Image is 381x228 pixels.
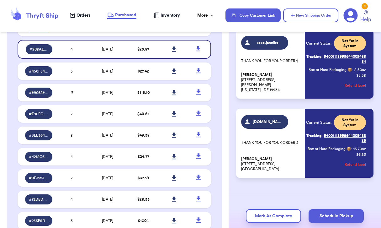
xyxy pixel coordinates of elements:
[241,73,272,77] span: [PERSON_NAME]
[70,91,73,95] span: 17
[102,155,113,159] span: [DATE]
[362,3,368,9] div: 4
[308,147,351,151] span: Box or Hard Packaging 📦
[70,12,90,19] a: Orders
[102,176,113,180] span: [DATE]
[241,72,301,92] p: [STREET_ADDRESS][PERSON_NAME] [US_STATE] , DE 19934
[137,198,150,201] span: $ 28.55
[356,73,366,78] p: $ 5.58
[71,198,73,201] span: 4
[71,176,73,180] span: 7
[246,209,301,223] button: Mark As Complete
[138,176,149,180] span: $ 37.59
[107,12,136,19] a: Purchased
[343,8,358,23] a: 4
[102,112,113,116] span: [DATE]
[138,219,149,223] span: $ 17.04
[253,40,283,45] span: xoxo.jannike
[138,69,149,73] span: $ 27.42
[306,120,331,125] span: Current Status:
[71,155,73,159] span: 4
[77,12,90,19] span: Orders
[345,158,366,171] button: Refund label
[71,69,73,73] span: 5
[351,146,352,151] span: :
[309,209,364,223] button: Schedule Pickup
[306,54,323,59] span: Tracking:
[338,38,362,48] span: Not Yet in System
[71,112,73,116] span: 7
[241,156,301,171] p: [STREET_ADDRESS] [GEOGRAPHIC_DATA]
[115,12,136,18] span: Purchased
[154,12,180,19] a: Inventory
[29,133,49,138] span: # 3EE364BF
[102,47,113,51] span: [DATE]
[354,67,366,72] span: 8.50 oz
[353,146,366,151] span: 13.70 oz
[137,133,150,137] span: $ 49.58
[102,69,113,73] span: [DATE]
[352,67,353,72] span: :
[29,47,49,52] span: # 9B8AEC1E
[306,41,331,46] span: Current Status:
[338,117,362,128] span: Not Yet in System
[71,219,73,223] span: 3
[71,47,73,51] span: 4
[306,133,323,138] span: Tracking:
[29,176,49,181] span: # 9E3223DA
[102,133,113,137] span: [DATE]
[309,68,352,72] span: Box or Hard Packaging 📦
[241,157,272,161] span: [PERSON_NAME]
[241,140,301,145] p: THANK YOU FOR YOUR ORDER :)
[29,111,49,117] span: # E96FCB54
[306,52,366,67] a: Tracking:9400111899564400948884
[29,90,49,95] span: # E9068F37
[29,197,49,202] span: # 72DBD422
[225,8,281,22] button: Copy Customer Link
[197,12,214,19] div: More
[102,219,113,223] span: [DATE]
[71,133,73,137] span: 8
[29,218,49,223] span: # 255F5D04
[253,119,283,124] span: [DOMAIN_NAME]
[102,91,113,95] span: [DATE]
[283,8,338,22] button: New Shipping Order
[29,69,49,74] span: # 450F542A
[137,47,149,51] span: $ 25.87
[29,154,49,159] span: # 4218C62C
[356,152,366,157] p: $ 6.83
[102,198,113,201] span: [DATE]
[137,91,150,95] span: $ 115.10
[138,155,149,159] span: $ 24.77
[345,79,366,92] button: Refund label
[161,12,180,19] span: Inventory
[360,10,371,23] a: Help
[360,16,371,23] span: Help
[137,112,149,116] span: $ 40.67
[241,58,301,63] p: THANK YOU FOR YOUR ORDER :)
[306,131,366,146] a: Tracking:9400111899564400948839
